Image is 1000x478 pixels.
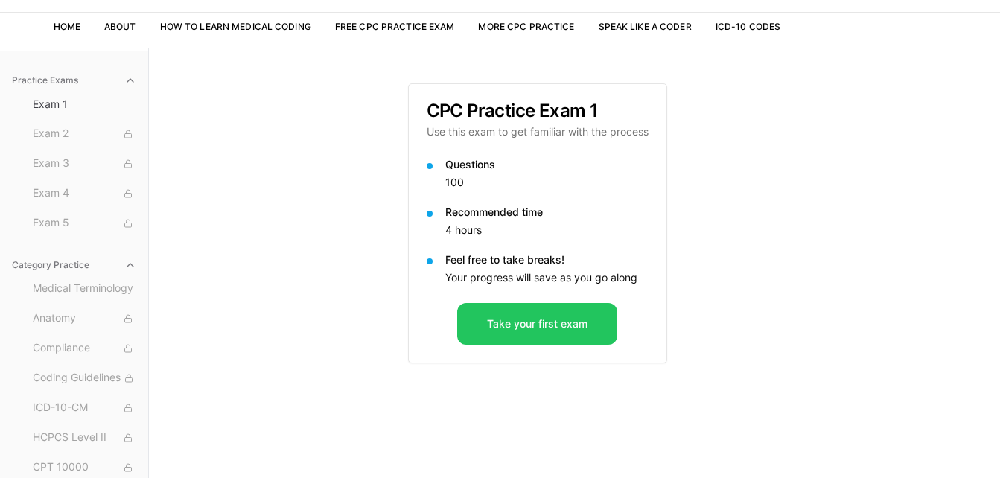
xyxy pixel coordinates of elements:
span: Exam 5 [33,215,136,232]
a: How to Learn Medical Coding [160,21,311,32]
span: HCPCS Level II [33,430,136,446]
button: Exam 3 [27,152,142,176]
p: 100 [445,175,649,190]
span: Exam 3 [33,156,136,172]
span: ICD-10-CM [33,400,136,416]
a: About [104,21,136,32]
p: Use this exam to get familiar with the process [427,124,649,139]
span: Medical Terminology [33,281,136,297]
button: Take your first exam [457,303,617,345]
a: More CPC Practice [478,21,574,32]
a: Free CPC Practice Exam [335,21,455,32]
button: Exam 1 [27,92,142,116]
button: Coding Guidelines [27,366,142,390]
span: CPT 10000 [33,459,136,476]
button: HCPCS Level II [27,426,142,450]
p: Your progress will save as you go along [445,270,649,285]
a: Speak Like a Coder [599,21,692,32]
p: 4 hours [445,223,649,238]
a: Home [54,21,80,32]
span: Coding Guidelines [33,370,136,386]
span: Exam 2 [33,126,136,142]
button: Exam 2 [27,122,142,146]
button: Anatomy [27,307,142,331]
button: Medical Terminology [27,277,142,301]
span: Exam 1 [33,97,136,112]
a: ICD-10 Codes [716,21,780,32]
h3: CPC Practice Exam 1 [427,102,649,120]
p: Feel free to take breaks! [445,252,649,267]
button: Category Practice [6,253,142,277]
span: Anatomy [33,310,136,327]
span: Exam 4 [33,185,136,202]
p: Questions [445,157,649,172]
button: ICD-10-CM [27,396,142,420]
button: Exam 4 [27,182,142,205]
button: Compliance [27,337,142,360]
p: Recommended time [445,205,649,220]
button: Practice Exams [6,68,142,92]
span: Compliance [33,340,136,357]
button: Exam 5 [27,211,142,235]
